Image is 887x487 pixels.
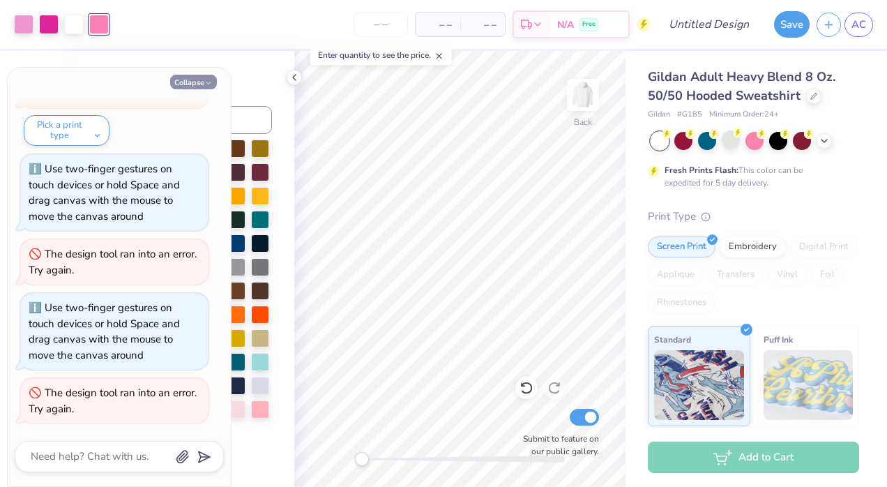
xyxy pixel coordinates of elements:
[764,332,793,347] span: Puff Ink
[574,116,592,128] div: Back
[29,24,197,100] div: Standard screen print supports a maximum of 8 colors. To continue, reduce the number of colors or...
[424,17,452,32] span: – –
[851,17,866,33] span: AC
[648,68,835,104] span: Gildan Adult Heavy Blend 8 Oz. 50/50 Hooded Sweatshirt
[170,75,217,89] button: Collapse
[557,17,574,32] span: N/A
[665,165,738,176] strong: Fresh Prints Flash:
[844,13,873,37] a: AC
[29,247,197,277] div: The design tool ran into an error. Try again.
[29,386,197,416] div: The design tool ran into an error. Try again.
[29,301,180,362] div: Use two-finger gestures on touch devices or hold Space and drag canvas with the mouse to move the...
[310,45,452,65] div: Enter quantity to see the price.
[354,12,408,37] input: – –
[768,264,807,285] div: Vinyl
[24,115,109,146] button: Pick a print type
[774,11,810,38] button: Save
[790,237,858,257] div: Digital Print
[29,162,180,223] div: Use two-finger gestures on touch devices or hold Space and drag canvas with the mouse to move the...
[708,264,764,285] div: Transfers
[515,433,599,458] label: Submit to feature on our public gallery.
[569,81,597,109] img: Back
[469,17,496,32] span: – –
[677,109,702,121] span: # G185
[648,209,859,225] div: Print Type
[355,452,369,466] div: Accessibility label
[648,292,715,313] div: Rhinestones
[648,109,670,121] span: Gildan
[648,264,704,285] div: Applique
[654,350,744,420] img: Standard
[764,350,854,420] img: Puff Ink
[582,20,596,29] span: Free
[648,237,715,257] div: Screen Print
[665,164,836,189] div: This color can be expedited for 5 day delivery.
[811,264,844,285] div: Foil
[709,109,779,121] span: Minimum Order: 24 +
[658,10,760,38] input: Untitled Design
[654,332,691,347] span: Standard
[720,237,786,257] div: Embroidery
